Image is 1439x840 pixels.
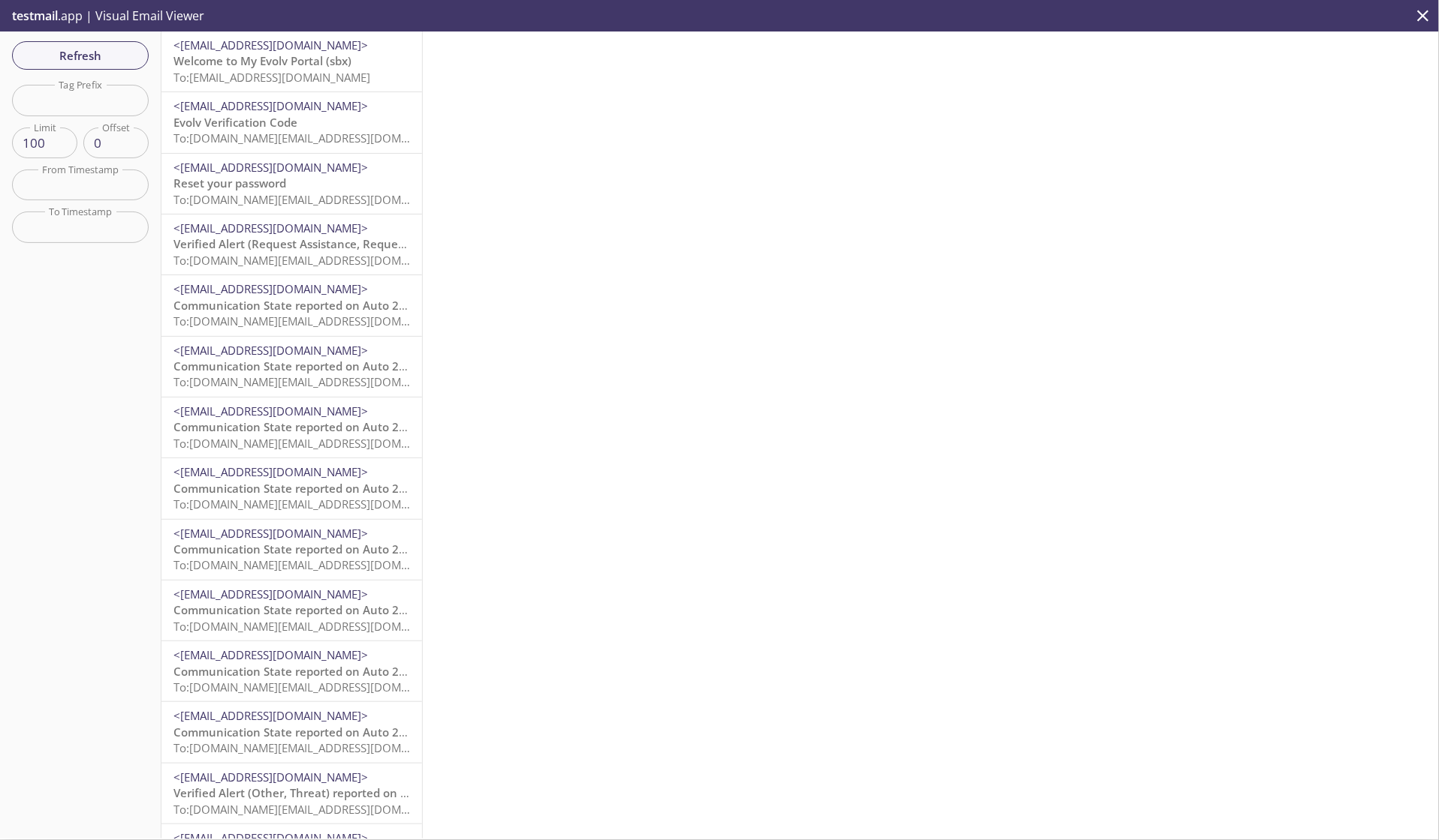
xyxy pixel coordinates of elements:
div: <[EMAIL_ADDRESS][DOMAIN_NAME]>Communication State reported on Auto 26a3ec3, null, Evolv Technolog... [161,520,422,580]
span: <[EMAIL_ADDRESS][DOMAIN_NAME]> [173,769,368,784]
div: <[EMAIL_ADDRESS][DOMAIN_NAME]>Communication State reported on Auto 26a3ec3, null, Evolv Technolog... [161,397,422,457]
button: Refresh [12,41,149,70]
div: <[EMAIL_ADDRESS][DOMAIN_NAME]>Communication State reported on Auto 26a3ec3, null, Evolv Technolog... [161,641,422,701]
span: To: [DOMAIN_NAME][EMAIL_ADDRESS][DOMAIN_NAME] [173,436,459,451]
span: testmail [12,7,58,24]
span: Communication State reported on Auto 26a3ec3, null, Evolv Technology AppTest - Lab at [DATE] 04: [173,298,711,313]
span: Communication State reported on Auto 26a3ec3, null, Evolv Technology AppTest - Lab at [DATE] 04: [173,664,711,679]
span: Communication State reported on Auto 26a3ec3, null, Evolv Technology AppTest - Lab at [DATE] 04: [173,602,711,617]
div: <[EMAIL_ADDRESS][DOMAIN_NAME]>Welcome to My Evolv Portal (sbx)To:[EMAIL_ADDRESS][DOMAIN_NAME] [161,31,422,91]
div: <[EMAIL_ADDRESS][DOMAIN_NAME]>Communication State reported on Auto 26a3ec3, null, Evolv Technolog... [161,458,422,518]
span: Communication State reported on Auto 26a3ec3, null, Evolv Technology AppTest - Lab at [DATE] 04: [173,481,711,496]
span: To: [DOMAIN_NAME][EMAIL_ADDRESS][DOMAIN_NAME] [173,313,459,328]
span: <[EMAIL_ADDRESS][DOMAIN_NAME]> [173,708,368,723]
span: <[EMAIL_ADDRESS][DOMAIN_NAME]> [173,160,368,175]
span: To: [DOMAIN_NAME][EMAIL_ADDRESS][DOMAIN_NAME] [173,496,459,511]
div: <[EMAIL_ADDRESS][DOMAIN_NAME]>Evolv Verification CodeTo:[DOMAIN_NAME][EMAIL_ADDRESS][DOMAIN_NAME] [161,92,422,152]
div: <[EMAIL_ADDRESS][DOMAIN_NAME]>Verified Alert (Other, Threat) reported on Auto 26a3ec3To:[DOMAIN_N... [161,763,422,823]
span: <[EMAIL_ADDRESS][DOMAIN_NAME]> [173,220,368,235]
div: <[EMAIL_ADDRESS][DOMAIN_NAME]>Communication State reported on Auto 26a3ec3, null, Evolv Technolog... [161,275,422,335]
span: <[EMAIL_ADDRESS][DOMAIN_NAME]> [173,586,368,601]
div: <[EMAIL_ADDRESS][DOMAIN_NAME]>Communication State reported on Auto 26a3ec3, null, Evolv Technolog... [161,702,422,762]
span: Welcome to My Evolv Portal (sbx) [173,53,351,68]
div: <[EMAIL_ADDRESS][DOMAIN_NAME]>Communication State reported on Auto 26a3ec3, null, Evolv Technolog... [161,337,422,397]
div: <[EMAIL_ADDRESS][DOMAIN_NAME]>Reset your passwordTo:[DOMAIN_NAME][EMAIL_ADDRESS][DOMAIN_NAME] [161,154,422,214]
span: Reset your password [173,175,286,190]
span: To: [DOMAIN_NAME][EMAIL_ADDRESS][DOMAIN_NAME] [173,374,459,389]
span: <[EMAIL_ADDRESS][DOMAIN_NAME]> [173,464,368,479]
span: <[EMAIL_ADDRESS][DOMAIN_NAME]> [173,403,368,418]
span: Verified Alert (Other, Threat) reported on Auto 26a3ec3 [173,785,475,800]
span: Communication State reported on Auto 26a3ec3, null, Evolv Technology AppTest - Lab at [DATE] 04: [173,419,711,434]
span: To: [DOMAIN_NAME][EMAIL_ADDRESS][DOMAIN_NAME] [173,802,459,817]
span: To: [DOMAIN_NAME][EMAIL_ADDRESS][DOMAIN_NAME] [173,740,459,755]
span: Communication State reported on Auto 26a3ec3, null, Evolv Technology AppTest - Lab at [DATE] 04: [173,541,711,556]
span: <[EMAIL_ADDRESS][DOMAIN_NAME]> [173,343,368,358]
span: <[EMAIL_ADDRESS][DOMAIN_NAME]> [173,526,368,541]
span: To: [DOMAIN_NAME][EMAIL_ADDRESS][DOMAIN_NAME] [173,192,459,207]
div: <[EMAIL_ADDRESS][DOMAIN_NAME]>Communication State reported on Auto 26a3ec3, null, Evolv Technolog... [161,580,422,640]
div: <[EMAIL_ADDRESS][DOMAIN_NAME]>Verified Alert (Request Assistance, Request Assistance) reported on... [161,214,422,274]
span: Communication State reported on Auto 26a3ec3, null, Evolv Technology AppTest - Lab at [DATE] 04: [173,724,711,739]
span: <[EMAIL_ADDRESS][DOMAIN_NAME]> [173,281,368,296]
span: To: [DOMAIN_NAME][EMAIL_ADDRESS][DOMAIN_NAME] [173,679,459,694]
span: Communication State reported on Auto 26a3ec3, null, Evolv Technology AppTest - Lab at [DATE] 04: [173,358,711,373]
span: To: [EMAIL_ADDRESS][DOMAIN_NAME] [173,70,370,85]
span: Verified Alert (Request Assistance, Request Assistance) reported on Auto 26a3ec3 [173,236,617,251]
span: To: [DOMAIN_NAME][EMAIL_ADDRESS][DOMAIN_NAME] [173,619,459,634]
span: <[EMAIL_ADDRESS][DOMAIN_NAME]> [173,37,368,52]
span: To: [DOMAIN_NAME][EMAIL_ADDRESS][DOMAIN_NAME] [173,253,459,268]
span: Evolv Verification Code [173,115,297,130]
span: Refresh [24,46,137,65]
span: To: [DOMAIN_NAME][EMAIL_ADDRESS][DOMAIN_NAME] [173,130,459,145]
span: To: [DOMAIN_NAME][EMAIL_ADDRESS][DOMAIN_NAME] [173,557,459,572]
span: <[EMAIL_ADDRESS][DOMAIN_NAME]> [173,647,368,662]
span: <[EMAIL_ADDRESS][DOMAIN_NAME]> [173,98,368,113]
